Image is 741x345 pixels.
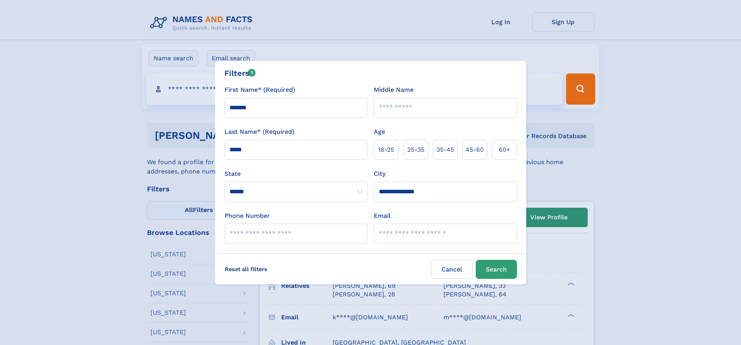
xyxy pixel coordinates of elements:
[224,127,294,137] label: Last Name* (Required)
[378,145,394,154] span: 18‑25
[224,211,270,221] label: Phone Number
[374,169,385,179] label: City
[499,145,510,154] span: 60+
[431,260,473,279] label: Cancel
[374,85,413,95] label: Middle Name
[466,145,484,154] span: 45‑60
[224,67,256,79] div: Filters
[407,145,424,154] span: 25‑35
[476,260,517,279] button: Search
[374,127,385,137] label: Age
[436,145,454,154] span: 35‑45
[374,211,391,221] label: Email
[224,169,368,179] label: State
[224,85,295,95] label: First Name* (Required)
[220,260,272,278] label: Reset all filters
